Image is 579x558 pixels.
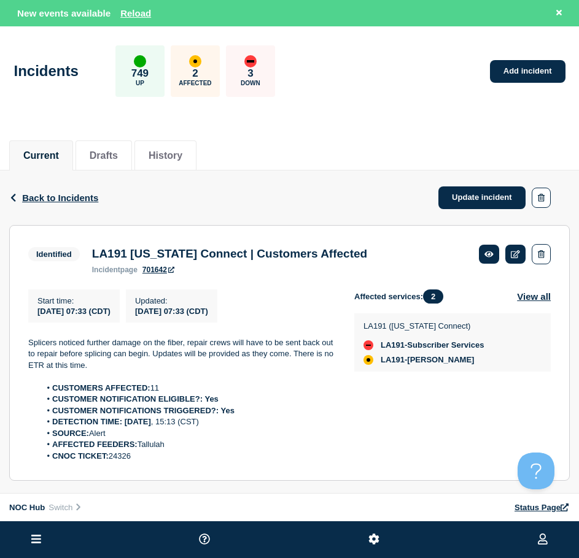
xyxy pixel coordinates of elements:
li: Tallulah [41,439,335,450]
p: 3 [247,67,253,80]
span: Identified [28,247,80,261]
button: Drafts [90,150,118,161]
span: LA191-[PERSON_NAME] [381,355,474,365]
span: LA191-Subscriber Services [381,340,484,350]
a: Update incident [438,186,526,209]
li: , 15:13 (CST) [41,416,335,427]
li: 11 [41,383,335,394]
p: LA191 ([US_STATE] Connect) [363,321,484,331]
strong: CUSTOMER NOTIFICATIONS TRIGGERED?: Yes [52,406,235,415]
p: 2 [192,67,198,80]
h3: LA191 [US_STATE] Connect | Customers Affected [92,247,367,261]
p: Start time : [37,296,111,305]
p: Affected [179,80,211,86]
a: 701642 [142,266,174,274]
strong: CNOC TICKET: [52,451,109,461]
span: 2 [423,289,443,304]
iframe: Help Scout Beacon - Open [518,453,554,489]
strong: DETECTION TIME: [DATE] [52,417,151,426]
div: affected [189,55,201,67]
span: incident [92,266,120,274]
span: Affected services: [354,289,449,304]
div: up [134,55,146,67]
li: Alert [41,428,335,439]
div: down [244,55,257,67]
button: Back to Incidents [9,193,98,203]
button: History [149,150,182,161]
strong: CUSTOMER NOTIFICATION ELIGIBLE?: Yes [52,394,219,403]
button: View all [517,289,551,304]
strong: CUSTOMERS AFFECTED: [52,383,150,392]
p: Splicers noticed further damage on the fiber, repair crews will have to be sent back out to repai... [28,337,335,371]
a: Add incident [490,60,565,83]
p: 749 [131,67,149,80]
a: Status Page [515,503,570,512]
p: Up [136,80,144,86]
span: Back to Incidents [22,193,98,203]
span: NOC Hub [9,503,45,512]
strong: SOURCE: [52,429,89,438]
p: Updated : [135,296,208,305]
li: 24326 [41,451,335,462]
p: page [92,266,138,274]
button: Current [23,150,59,161]
div: down [363,340,373,350]
button: Reload [120,8,151,18]
div: affected [363,355,373,365]
span: New events available [17,8,111,18]
div: [DATE] 07:33 (CDT) [135,305,208,316]
span: [DATE] 07:33 (CDT) [37,307,111,316]
strong: AFFECTED FEEDERS: [52,440,138,449]
h1: Incidents [14,63,79,80]
button: Switch [45,502,86,513]
p: Down [241,80,260,86]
